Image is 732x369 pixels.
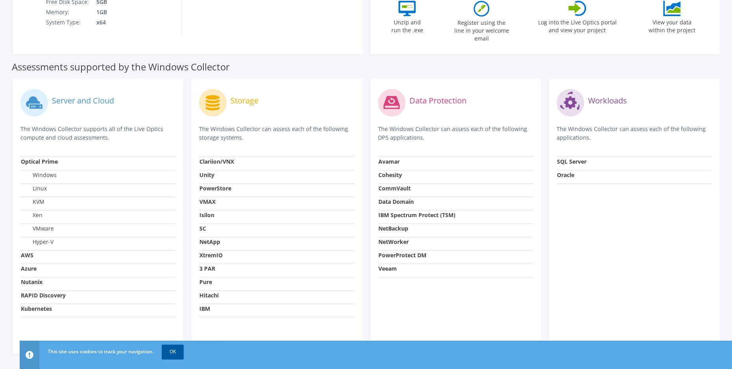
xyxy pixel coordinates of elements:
td: Memory: [46,7,90,17]
strong: Isilon [199,211,214,219]
strong: Optical Prime [21,158,58,165]
p: The Windows Collector can assess each of the following storage systems. [199,125,354,142]
strong: Clariion/VNX [199,158,234,165]
strong: SQL Server [557,158,586,165]
p: The Windows Collector can assess each of the following DPS applications. [378,125,533,142]
strong: NetWorker [378,238,409,245]
p: The Windows Collector can assess each of the following applications. [557,125,712,142]
strong: NetApp [199,238,220,245]
strong: Pure [199,278,212,286]
strong: IBM Spectrum Protect (TSM) [378,211,455,219]
strong: NetBackup [378,225,408,232]
label: VMware [21,225,54,232]
strong: Hitachi [199,292,219,299]
strong: AWS [21,251,33,259]
strong: Kubernetes [21,305,52,312]
label: Data Protection [409,97,466,105]
label: Unzip and run the .exe [389,16,425,34]
strong: Azure [21,265,37,272]
strong: XtremIO [199,251,223,259]
strong: SC [199,225,206,232]
label: Windows [21,171,57,179]
strong: PowerProtect DM [378,251,426,259]
td: 1GB [90,7,146,17]
strong: RAPID Discovery [21,292,66,299]
strong: IBM [199,305,210,312]
label: Log into the Live Optics portal and view your project [538,16,617,34]
a: OK [162,345,184,359]
strong: Cohesity [378,171,402,179]
label: Register using the line in your welcome email [452,17,511,42]
label: Storage [230,97,258,105]
label: Assessments supported by the Windows Collector [12,63,230,71]
strong: CommVault [378,184,411,192]
strong: Data Domain [378,198,414,205]
strong: VMAX [199,198,216,205]
strong: 3 PAR [199,265,215,272]
strong: Avamar [378,158,400,165]
td: System Type: [46,17,90,28]
label: Server and Cloud [52,97,114,105]
strong: PowerStore [199,184,231,192]
strong: Nutanix [21,278,42,286]
label: KVM [21,198,44,206]
span: This site uses cookies to track your navigation. [48,348,153,355]
label: Linux [21,184,47,192]
label: Workloads [588,97,627,105]
p: The Windows Collector supports all of the Live Optics compute and cloud assessments. [20,125,175,142]
label: View your data within the project [643,16,700,34]
td: x64 [90,17,146,28]
strong: Unity [199,171,214,179]
strong: Veeam [378,265,397,272]
strong: Oracle [557,171,574,179]
label: Xen [21,211,42,219]
label: Hyper-V [21,238,53,246]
